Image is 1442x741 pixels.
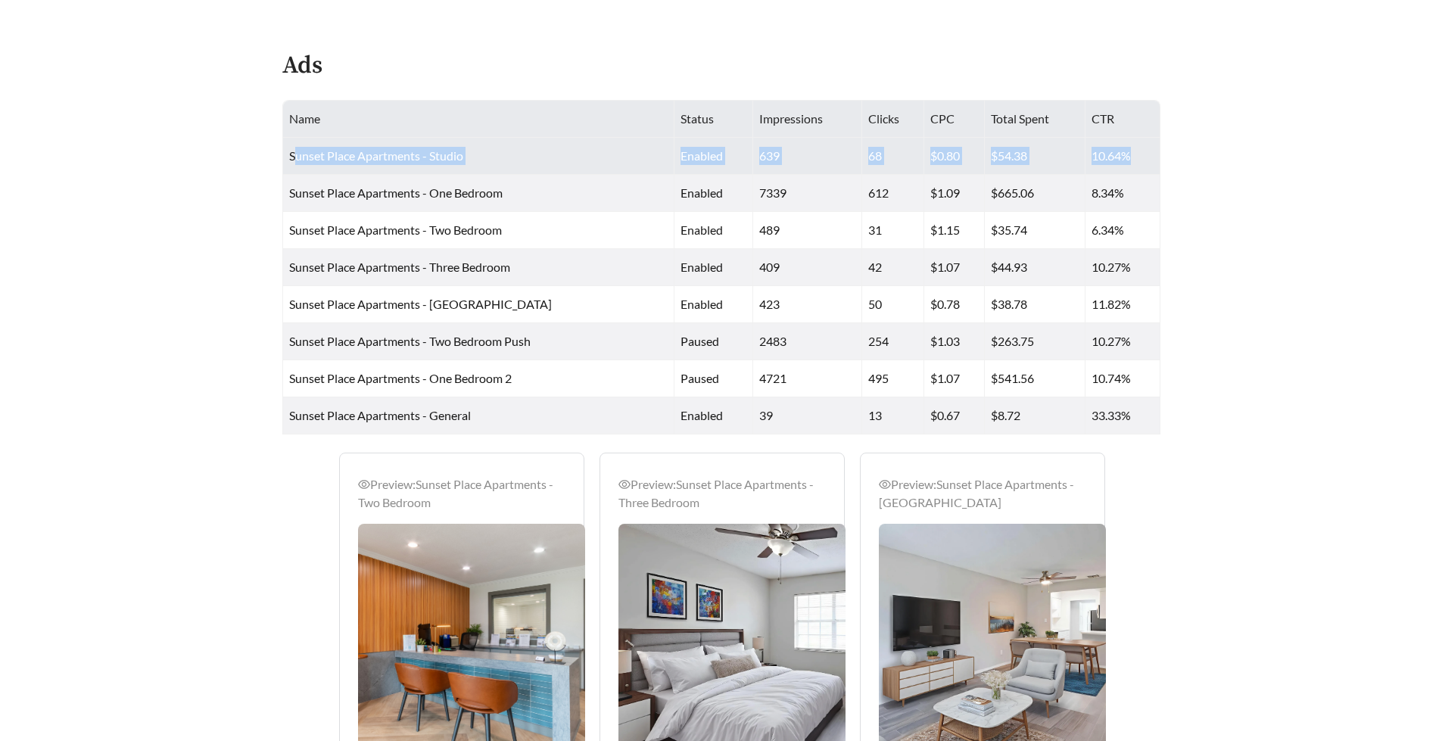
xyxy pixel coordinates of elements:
span: Sunset Place Apartments - Two Bedroom Push [289,334,531,348]
td: $0.67 [924,397,985,434]
td: $54.38 [985,138,1086,175]
td: 4721 [753,360,862,397]
td: $1.03 [924,323,985,360]
td: 10.64% [1085,138,1160,175]
div: Preview: Sunset Place Apartments - [GEOGRAPHIC_DATA] [879,475,1086,512]
span: Sunset Place Apartments - One Bedroom 2 [289,371,512,385]
td: 10.27% [1085,249,1160,286]
td: $1.09 [924,175,985,212]
span: enabled [681,185,723,200]
td: $263.75 [985,323,1086,360]
td: $8.72 [985,397,1086,434]
td: 8.34% [1085,175,1160,212]
th: Clicks [862,101,924,138]
td: 495 [862,360,924,397]
span: Sunset Place Apartments - Two Bedroom [289,223,502,237]
td: $1.15 [924,212,985,249]
td: 33.33% [1085,397,1160,434]
span: Sunset Place Apartments - One Bedroom [289,185,503,200]
td: 68 [862,138,924,175]
td: $665.06 [985,175,1086,212]
td: 50 [862,286,924,323]
td: 10.74% [1085,360,1160,397]
td: $1.07 [924,249,985,286]
span: eye [618,478,631,490]
span: CPC [930,111,955,126]
span: CTR [1092,111,1114,126]
td: $44.93 [985,249,1086,286]
td: 423 [753,286,862,323]
td: $0.80 [924,138,985,175]
span: enabled [681,297,723,311]
td: 612 [862,175,924,212]
span: enabled [681,148,723,163]
td: 7339 [753,175,862,212]
th: Total Spent [985,101,1086,138]
td: $0.78 [924,286,985,323]
h4: Ads [282,53,322,79]
td: 409 [753,249,862,286]
td: $38.78 [985,286,1086,323]
span: Sunset Place Apartments - Studio [289,148,463,163]
div: Preview: Sunset Place Apartments - Two Bedroom [358,475,565,512]
th: Status [674,101,753,138]
td: 11.82% [1085,286,1160,323]
span: Sunset Place Apartments - Three Bedroom [289,260,510,274]
td: 13 [862,397,924,434]
span: paused [681,334,719,348]
td: 2483 [753,323,862,360]
th: Impressions [753,101,862,138]
td: 489 [753,212,862,249]
td: $1.07 [924,360,985,397]
span: eye [358,478,370,490]
th: Name [283,101,675,138]
td: 254 [862,323,924,360]
td: $541.56 [985,360,1086,397]
td: 31 [862,212,924,249]
span: enabled [681,260,723,274]
td: 10.27% [1085,323,1160,360]
td: 39 [753,397,862,434]
span: enabled [681,223,723,237]
span: paused [681,371,719,385]
span: eye [879,478,891,490]
div: Preview: Sunset Place Apartments - Three Bedroom [618,475,826,512]
td: $35.74 [985,212,1086,249]
td: 639 [753,138,862,175]
span: Sunset Place Apartments - General [289,408,471,422]
td: 42 [862,249,924,286]
td: 6.34% [1085,212,1160,249]
span: enabled [681,408,723,422]
span: Sunset Place Apartments - [GEOGRAPHIC_DATA] [289,297,552,311]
